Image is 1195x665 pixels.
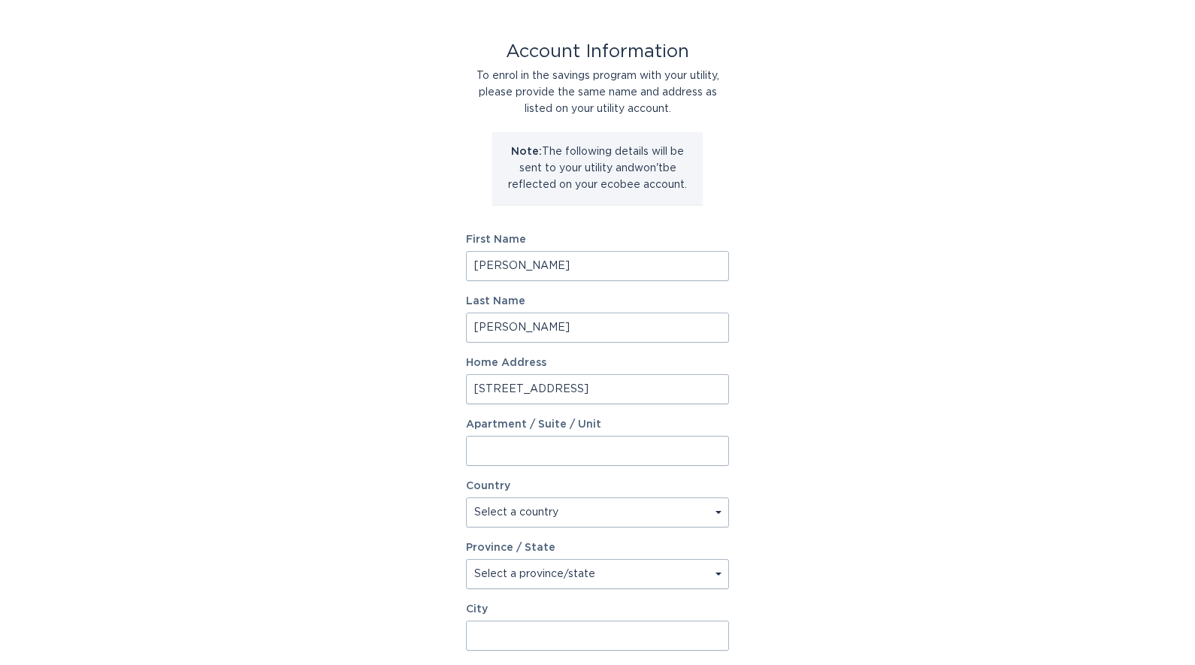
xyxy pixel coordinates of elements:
label: Last Name [466,296,729,307]
label: Province / State [466,543,555,553]
label: Home Address [466,358,729,368]
div: Account Information [466,44,729,60]
div: To enrol in the savings program with your utility, please provide the same name and address as li... [466,68,729,117]
label: City [466,604,729,615]
label: Apartment / Suite / Unit [466,419,729,430]
strong: Note: [511,147,542,157]
p: The following details will be sent to your utility and won't be reflected on your ecobee account. [504,144,691,193]
label: Country [466,481,510,491]
label: First Name [466,234,729,245]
